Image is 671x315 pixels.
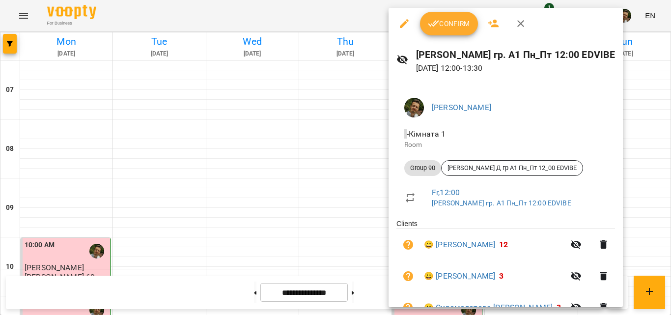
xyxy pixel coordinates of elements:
[416,47,615,62] h6: [PERSON_NAME] гр. А1 Пн_Пт 12:00 EDVIBE
[441,160,583,176] div: [PERSON_NAME] Д гр А1 Пн_Пт 12_00 EDVIBE
[557,303,561,312] span: 3
[424,302,553,314] a: 😀 Сиромолотова [PERSON_NAME]
[499,271,503,281] span: 3
[420,12,478,35] button: Confirm
[499,240,508,249] span: 12
[432,199,571,207] a: [PERSON_NAME] гр. А1 Пн_Пт 12:00 EDVIBE
[428,18,470,29] span: Confirm
[404,129,448,139] span: - Кімната 1
[416,62,615,74] p: [DATE] 12:00 - 13:30
[424,270,495,282] a: 😀 [PERSON_NAME]
[396,264,420,288] button: Unpaid. Bill the attendance?
[424,239,495,251] a: 😀 [PERSON_NAME]
[432,188,460,197] a: Fr , 12:00
[396,233,420,257] button: Unpaid. Bill the attendance?
[442,164,583,172] span: [PERSON_NAME] Д гр А1 Пн_Пт 12_00 EDVIBE
[404,140,607,150] p: Room
[432,103,491,112] a: [PERSON_NAME]
[404,164,441,172] span: Group 90
[404,98,424,117] img: 481b719e744259d137ea41201ef469bc.png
